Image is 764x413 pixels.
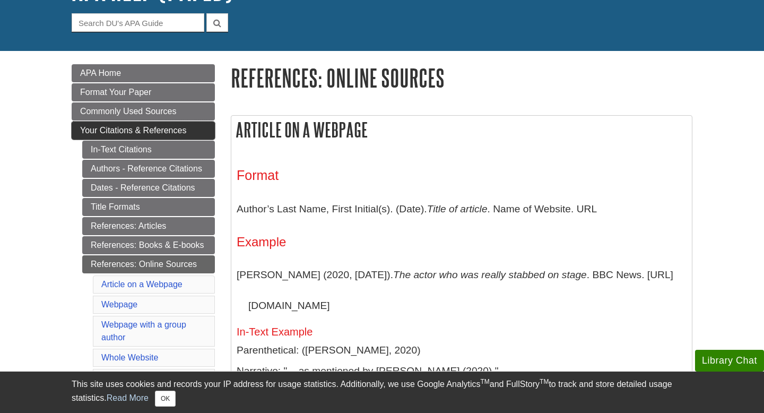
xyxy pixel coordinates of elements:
p: [PERSON_NAME] (2020, [DATE]). . BBC News. [URL][DOMAIN_NAME] [237,260,687,321]
a: APA Home [72,64,215,82]
a: Webpage [101,300,137,309]
h1: References: Online Sources [231,64,692,91]
p: Narrative: "... as mentioned by [PERSON_NAME] (2020)," [237,364,687,379]
h4: Example [237,235,687,249]
i: Title of article [427,203,488,214]
a: Dates - Reference Citations [82,179,215,197]
a: References: Books & E-books [82,236,215,254]
h2: Article on a Webpage [231,116,692,144]
a: Format Your Paper [72,83,215,101]
input: Search DU's APA Guide [72,13,204,32]
a: Your Citations & References [72,122,215,140]
a: Webpage with a group author [101,320,186,342]
a: Authors - Reference Citations [82,160,215,178]
sup: TM [540,378,549,385]
span: Commonly Used Sources [80,107,176,116]
span: Your Citations & References [80,126,186,135]
div: This site uses cookies and records your IP address for usage statistics. Additionally, we use Goo... [72,378,692,407]
a: Commonly Used Sources [72,102,215,121]
a: In-Text Citations [82,141,215,159]
a: Read More [107,393,149,402]
a: Article on a Webpage [101,280,183,289]
a: References: Online Sources [82,255,215,273]
p: Author’s Last Name, First Initial(s). (Date). . Name of Website. URL [237,194,687,225]
a: Whole Website [101,353,158,362]
span: APA Home [80,68,121,78]
span: Format Your Paper [80,88,151,97]
a: References: Articles [82,217,215,235]
sup: TM [480,378,489,385]
button: Close [155,391,176,407]
i: The actor who was really stabbed on stage [393,269,587,280]
button: Library Chat [695,350,764,372]
p: Parenthetical: ([PERSON_NAME], 2020) [237,343,687,358]
h5: In-Text Example [237,326,687,338]
a: Title Formats [82,198,215,216]
h3: Format [237,168,687,183]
